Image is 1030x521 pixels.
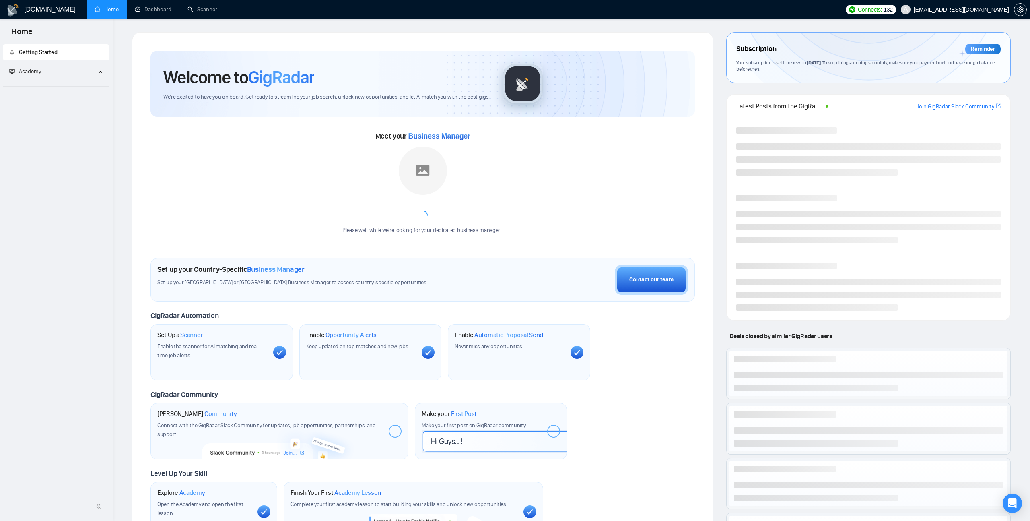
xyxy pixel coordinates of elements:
[9,68,15,74] span: fund-projection-screen
[736,60,994,72] span: Your subscription is set to renew on . To keep things running smoothly, make sure your payment me...
[157,331,203,339] h1: Set Up a
[615,265,688,295] button: Contact our team
[736,101,823,111] span: Latest Posts from the GigRadar Community
[157,489,205,497] h1: Explore
[903,7,908,12] span: user
[807,60,820,66] span: [DATE]
[306,343,410,350] span: Keep updated on top matches and new jobs.
[3,44,109,60] li: Getting Started
[965,44,1001,54] div: Reminder
[736,42,776,56] span: Subscription
[917,102,994,111] a: Join GigRadar Slack Community
[849,6,855,13] img: upwork-logo.png
[1014,6,1027,13] a: setting
[157,422,376,438] span: Connect with the GigRadar Slack Community for updates, job opportunities, partnerships, and support.
[858,5,882,14] span: Connects:
[150,390,218,399] span: GigRadar Community
[157,501,243,517] span: Open the Academy and open the first lesson.
[9,49,15,55] span: rocket
[1003,494,1022,513] div: Open Intercom Messenger
[884,5,892,14] span: 132
[247,265,305,274] span: Business Manager
[5,26,39,43] span: Home
[338,227,508,234] div: Please wait while we're looking for your dedicated business manager...
[163,93,490,101] span: We're excited to have you on board. Get ready to streamline your job search, unlock new opportuni...
[325,331,377,339] span: Opportunity Alerts
[1014,6,1026,13] span: setting
[187,6,217,13] a: searchScanner
[180,331,203,339] span: Scanner
[629,275,674,284] div: Contact our team
[1014,3,1027,16] button: setting
[157,265,305,274] h1: Set up your Country-Specific
[3,83,109,88] li: Academy Homepage
[726,329,835,343] span: Deals closed by similar GigRadar users
[163,66,314,88] h1: Welcome to
[455,343,523,350] span: Never miss any opportunities.
[290,501,507,508] span: Complete your first academy lesson to start building your skills and unlock new opportunities.
[179,489,205,497] span: Academy
[150,311,218,320] span: GigRadar Automation
[451,410,477,418] span: First Post
[248,66,314,88] span: GigRadar
[19,68,41,75] span: Academy
[455,331,543,339] h1: Enable
[96,502,104,510] span: double-left
[157,410,237,418] h1: [PERSON_NAME]
[204,410,237,418] span: Community
[422,422,526,429] span: Make your first post on GigRadar community.
[306,331,377,339] h1: Enable
[157,343,260,359] span: Enable the scanner for AI matching and real-time job alerts.
[135,6,171,13] a: dashboardDashboard
[202,422,356,459] img: slackcommunity-bg.png
[19,49,58,56] span: Getting Started
[6,4,19,17] img: logo
[474,331,543,339] span: Automatic Proposal Send
[408,132,470,140] span: Business Manager
[996,103,1001,109] span: export
[375,132,470,141] span: Meet your
[157,279,476,287] span: Set up your [GEOGRAPHIC_DATA] or [GEOGRAPHIC_DATA] Business Manager to access country-specific op...
[503,64,543,104] img: gigradar-logo.png
[9,68,41,75] span: Academy
[290,489,381,497] h1: Finish Your First
[95,6,119,13] a: homeHome
[334,489,381,497] span: Academy Lesson
[399,147,447,195] img: placeholder.png
[418,211,428,220] span: loading
[422,410,477,418] h1: Make your
[150,469,207,478] span: Level Up Your Skill
[996,102,1001,110] a: export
